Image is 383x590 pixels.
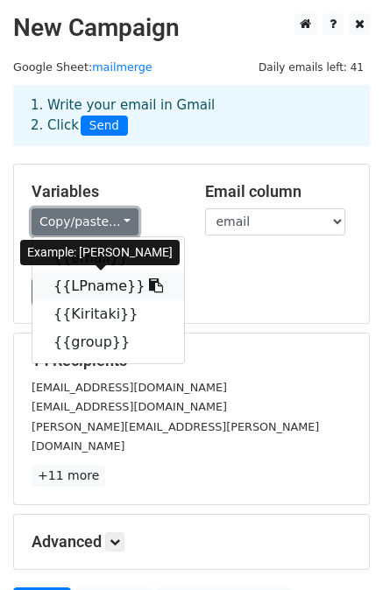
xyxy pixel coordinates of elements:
[13,60,152,74] small: Google Sheet:
[32,381,227,394] small: [EMAIL_ADDRESS][DOMAIN_NAME]
[32,351,351,370] h5: 14 Recipients
[32,420,319,453] small: [PERSON_NAME][EMAIL_ADDRESS][PERSON_NAME][DOMAIN_NAME]
[32,400,227,413] small: [EMAIL_ADDRESS][DOMAIN_NAME]
[32,328,184,356] a: {{group}}
[32,208,138,235] a: Copy/paste...
[32,532,351,551] h5: Advanced
[32,272,184,300] a: {{LPname}}
[92,60,152,74] a: mailmerge
[13,13,370,43] h2: New Campaign
[20,240,180,265] div: Example: [PERSON_NAME]
[81,116,128,137] span: Send
[252,60,370,74] a: Daily emails left: 41
[32,182,179,201] h5: Variables
[295,506,383,590] iframe: Chat Widget
[18,95,365,136] div: 1. Write your email in Gmail 2. Click
[205,182,352,201] h5: Email column
[252,58,370,77] span: Daily emails left: 41
[32,465,105,487] a: +11 more
[32,300,184,328] a: {{Kiritaki}}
